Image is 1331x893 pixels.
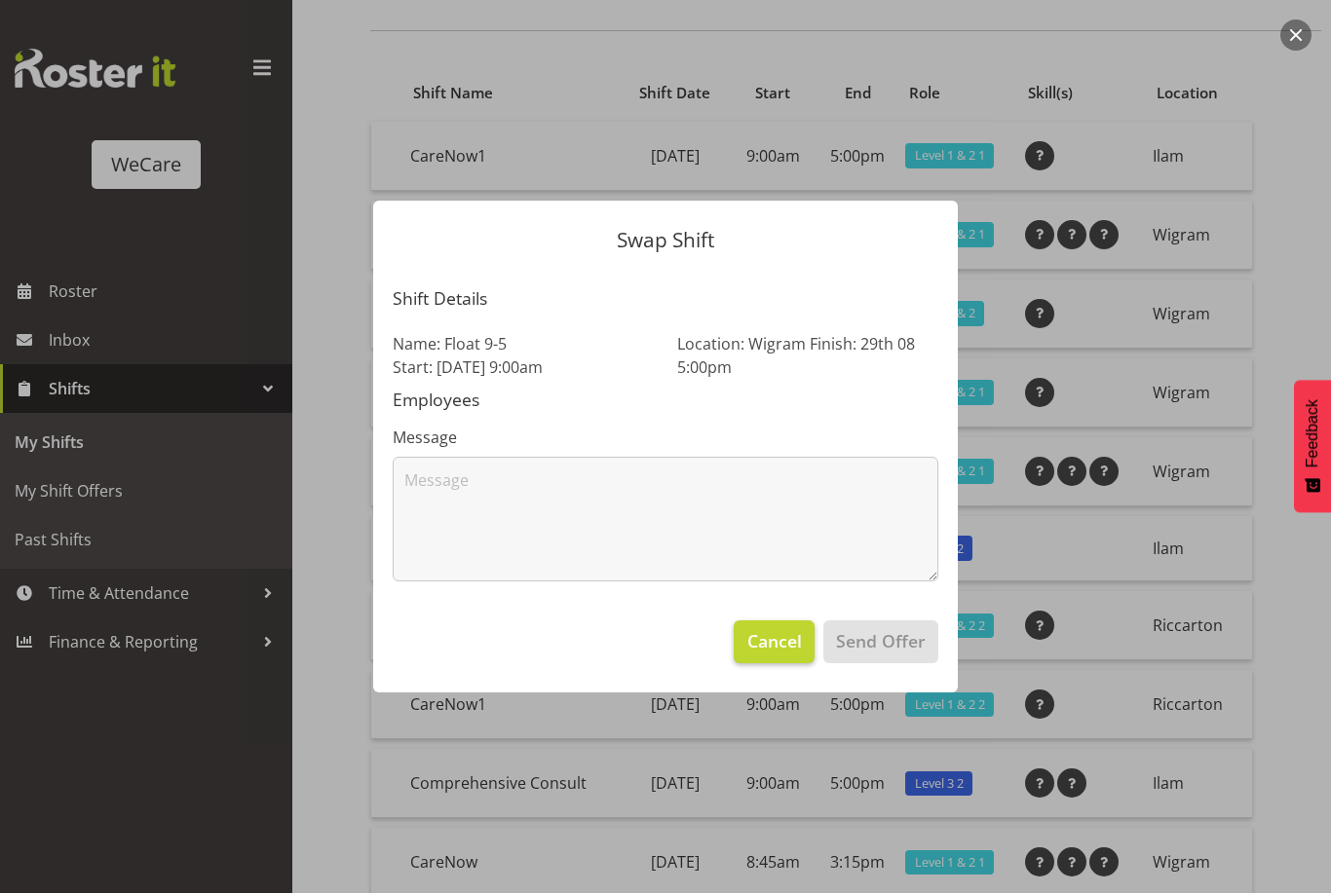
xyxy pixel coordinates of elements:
div: Name: Float 9-5 Start: [DATE] 9:00am [381,320,665,391]
p: Swap Shift [393,230,938,250]
span: Cancel [747,628,802,653]
button: Send Offer [823,620,938,663]
div: Location: Wigram Finish: 29th 08 5:00pm [665,320,950,391]
span: Send Offer [836,628,926,653]
span: Feedback [1304,399,1321,467]
button: Feedback - Show survey [1294,380,1331,512]
h5: Shift Details [393,289,938,309]
button: Cancel [734,620,814,663]
label: Message [393,426,938,449]
h5: Employees [393,391,938,410]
